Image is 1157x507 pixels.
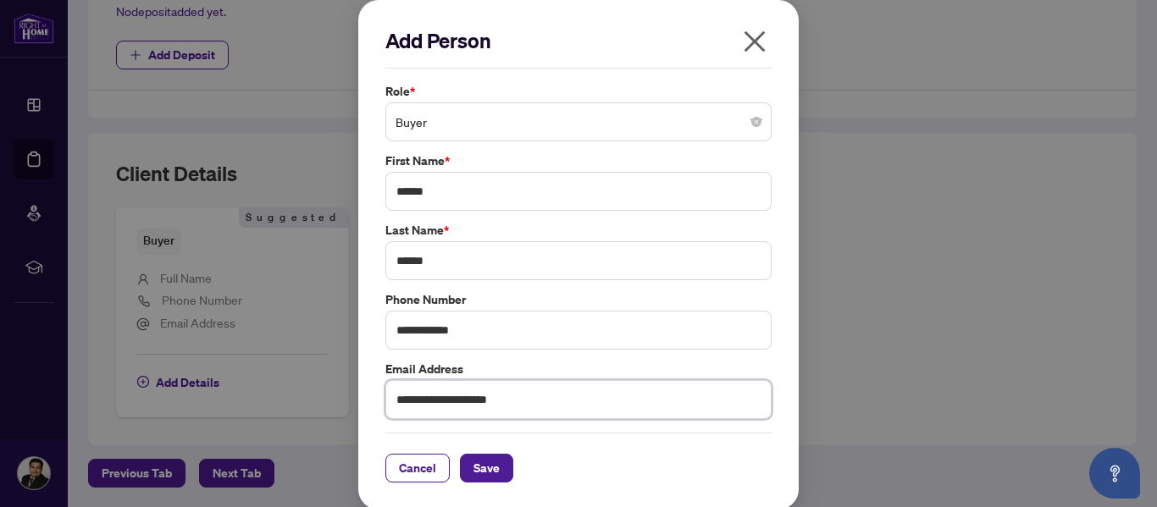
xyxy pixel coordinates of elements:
[385,152,772,170] label: First Name
[751,117,761,127] span: close-circle
[399,455,436,482] span: Cancel
[741,28,768,55] span: close
[460,454,513,482] button: Save
[385,82,772,101] label: Role
[385,454,450,482] button: Cancel
[385,221,772,240] label: Last Name
[385,290,772,309] label: Phone Number
[385,360,772,378] label: Email Address
[473,455,500,482] span: Save
[385,27,772,54] h2: Add Person
[396,106,761,138] span: Buyer
[1089,448,1140,499] button: Open asap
